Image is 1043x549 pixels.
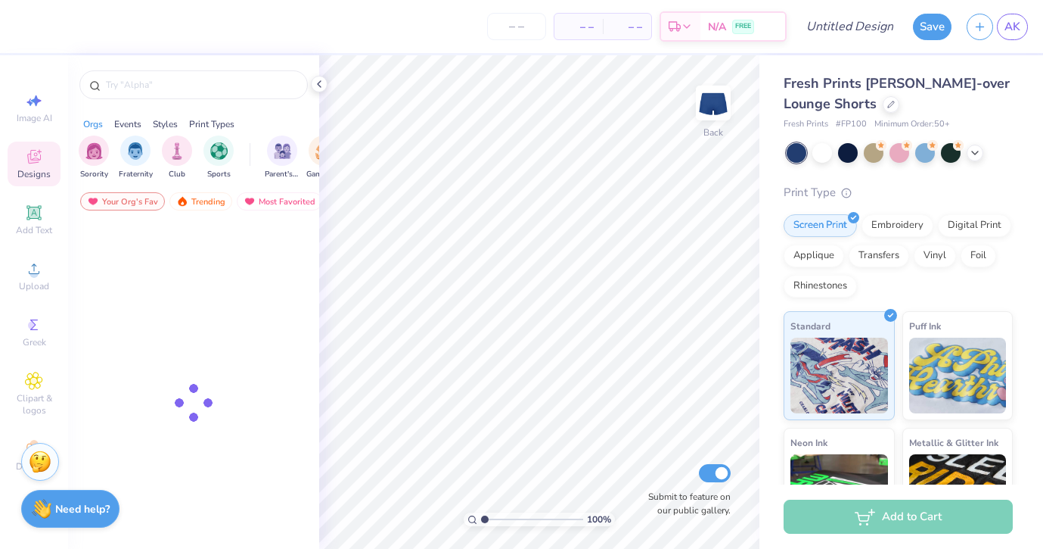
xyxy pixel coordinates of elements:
span: Standard [790,318,830,334]
span: Sports [207,169,231,180]
span: Club [169,169,185,180]
button: filter button [306,136,341,180]
div: filter for Sports [203,136,234,180]
img: Club Image [169,142,185,160]
span: N/A [708,19,726,35]
img: Fraternity Image [127,142,144,160]
div: filter for Game Day [306,136,341,180]
img: Sports Image [210,142,228,160]
div: Rhinestones [784,275,857,298]
div: Transfers [849,245,909,267]
div: filter for Club [162,136,192,180]
span: Parent's Weekend [265,169,300,180]
div: filter for Sorority [79,136,109,180]
span: – – [612,19,642,35]
span: Fresh Prints [PERSON_NAME]-over Lounge Shorts [784,74,1010,113]
div: Digital Print [938,214,1011,237]
span: Add Text [16,224,52,236]
div: Applique [784,245,844,267]
strong: Need help? [55,502,110,516]
div: Styles [153,117,178,131]
div: Embroidery [861,214,933,237]
button: filter button [203,136,234,180]
img: most_fav.gif [87,196,99,207]
button: filter button [79,136,109,180]
div: Foil [961,245,996,267]
img: Sorority Image [85,142,103,160]
div: filter for Fraternity [119,136,153,180]
span: Decorate [16,460,52,473]
button: filter button [119,136,153,180]
input: Try "Alpha" [104,77,298,92]
div: Print Types [189,117,234,131]
span: Neon Ink [790,435,827,451]
span: Designs [17,168,51,180]
button: filter button [265,136,300,180]
span: Greek [23,336,46,348]
img: Neon Ink [790,454,888,530]
span: Minimum Order: 50 + [874,118,950,131]
span: 100 % [587,513,611,526]
img: Game Day Image [315,142,333,160]
div: Print Type [784,184,1013,201]
div: Events [114,117,141,131]
img: trending.gif [176,196,188,207]
span: Upload [19,280,49,292]
span: Game Day [306,169,341,180]
span: Puff Ink [909,318,941,334]
img: most_fav.gif [244,196,256,207]
label: Submit to feature on our public gallery. [640,490,731,517]
div: Most Favorited [237,192,322,211]
img: Metallic & Glitter Ink [909,454,1007,530]
span: Fraternity [119,169,153,180]
div: filter for Parent's Weekend [265,136,300,180]
div: Screen Print [784,214,857,237]
img: Back [698,88,728,118]
a: AK [997,14,1028,40]
button: Save [913,14,951,40]
span: Fresh Prints [784,118,828,131]
span: Metallic & Glitter Ink [909,435,998,451]
div: Back [703,126,723,139]
span: FREE [735,21,751,32]
span: Sorority [80,169,108,180]
button: filter button [162,136,192,180]
span: Clipart & logos [8,392,61,416]
div: Vinyl [914,245,956,267]
input: – – [487,13,546,40]
img: Puff Ink [909,338,1007,413]
div: Orgs [83,117,103,131]
img: Standard [790,338,888,413]
span: # FP100 [836,118,867,131]
input: Untitled Design [794,11,905,42]
span: Image AI [17,112,52,124]
span: – – [563,19,594,35]
div: Your Org's Fav [80,192,165,211]
div: Trending [169,192,232,211]
span: AK [1004,18,1020,36]
img: Parent's Weekend Image [274,142,291,160]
